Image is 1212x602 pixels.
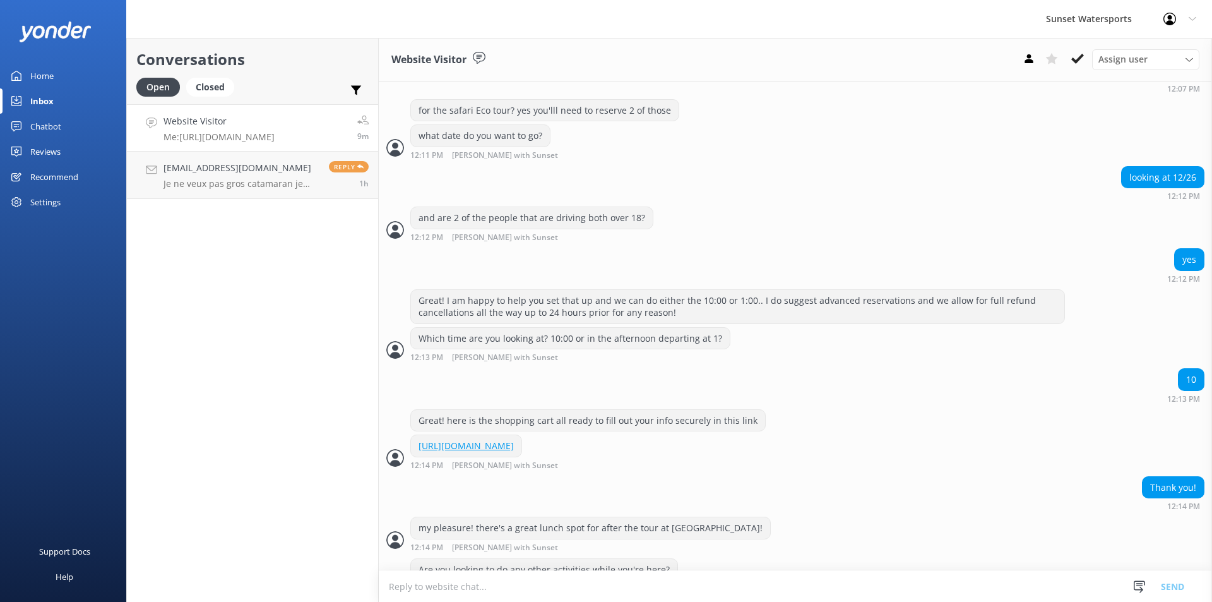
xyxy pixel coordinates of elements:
div: Sep 02 2025 11:13am (UTC -05:00) America/Cancun [410,352,730,362]
strong: 12:11 PM [410,152,443,160]
a: Open [136,80,186,93]
span: Assign user [1098,52,1148,66]
strong: 12:14 PM [410,544,443,552]
div: Support Docs [39,539,90,564]
strong: 12:14 PM [1167,503,1200,510]
a: Website VisitorMe:[URL][DOMAIN_NAME]9m [127,104,378,152]
div: Sep 02 2025 11:11am (UTC -05:00) America/Cancun [410,150,599,160]
img: yonder-white-logo.png [19,21,92,42]
div: Chatbot [30,114,61,139]
div: Sep 02 2025 11:12am (UTC -05:00) America/Cancun [1167,274,1204,283]
p: Me: [URL][DOMAIN_NAME] [163,131,275,143]
div: for the safari Eco tour? yes you'lll need to reserve 2 of those [411,100,679,121]
strong: 12:13 PM [1167,395,1200,403]
span: [PERSON_NAME] with Sunset [452,544,558,552]
div: Sep 02 2025 11:14am (UTC -05:00) America/Cancun [410,543,771,552]
div: Sep 02 2025 11:12am (UTC -05:00) America/Cancun [1121,191,1204,200]
div: Closed [186,78,234,97]
div: Recommend [30,164,78,190]
span: Sep 02 2025 11:27am (UTC -05:00) America/Cancun [357,131,369,141]
div: Reviews [30,139,61,164]
div: what date do you want to go? [411,125,550,147]
div: Help [56,564,73,589]
strong: 12:14 PM [410,462,443,470]
strong: 12:12 PM [1167,193,1200,200]
div: Home [30,63,54,88]
div: my pleasure! there's a great lunch spot for after the tour at [GEOGRAPHIC_DATA]! [411,517,770,539]
div: Sep 02 2025 11:13am (UTC -05:00) America/Cancun [1167,394,1204,403]
p: Je ne veux pas gros catamaran je veux pédalo avec moteur [163,178,319,190]
div: Sep 02 2025 11:14am (UTC -05:00) America/Cancun [410,461,599,470]
strong: 12:12 PM [1167,275,1200,283]
div: Great! here is the shopping cart all ready to fill out your info securely in this link [411,410,765,431]
strong: 12:07 PM [1167,85,1200,93]
div: and are 2 of the people that are driving both over 18? [411,207,653,229]
div: looking at 12/26 [1122,167,1204,188]
a: Closed [186,80,241,93]
div: Inbox [30,88,54,114]
h4: Website Visitor [163,114,275,128]
h4: [EMAIL_ADDRESS][DOMAIN_NAME] [163,161,319,175]
span: [PERSON_NAME] with Sunset [452,234,558,242]
span: [PERSON_NAME] with Sunset [452,152,558,160]
strong: 12:12 PM [410,234,443,242]
a: [URL][DOMAIN_NAME] [419,440,514,452]
div: Which time are you looking at? 10:00 or in the afternoon departing at 1? [411,328,730,349]
span: [PERSON_NAME] with Sunset [452,462,558,470]
div: Assign User [1092,49,1199,69]
h3: Website Visitor [391,52,466,68]
div: Sep 02 2025 11:14am (UTC -05:00) America/Cancun [1142,502,1204,510]
div: Open [136,78,180,97]
span: Sep 02 2025 10:23am (UTC -05:00) America/Cancun [359,178,369,189]
span: Reply [329,161,369,172]
div: Thank you! [1143,477,1204,498]
a: [EMAIL_ADDRESS][DOMAIN_NAME]Je ne veux pas gros catamaran je veux pédalo avec moteurReply1h [127,152,378,199]
span: [PERSON_NAME] with Sunset [452,354,558,362]
div: Are you looking to do any other activities while you're here? [411,559,677,581]
div: Great! I am happy to help you set that up and we can do either the 10:00 or 1:00.. I do suggest a... [411,290,1064,323]
div: 10 [1179,369,1204,390]
div: yes [1175,249,1204,270]
h2: Conversations [136,47,369,71]
strong: 12:13 PM [410,354,443,362]
div: Settings [30,190,61,215]
div: Sep 02 2025 11:07am (UTC -05:00) America/Cancun [761,84,1204,93]
div: Sep 02 2025 11:12am (UTC -05:00) America/Cancun [410,232,653,242]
